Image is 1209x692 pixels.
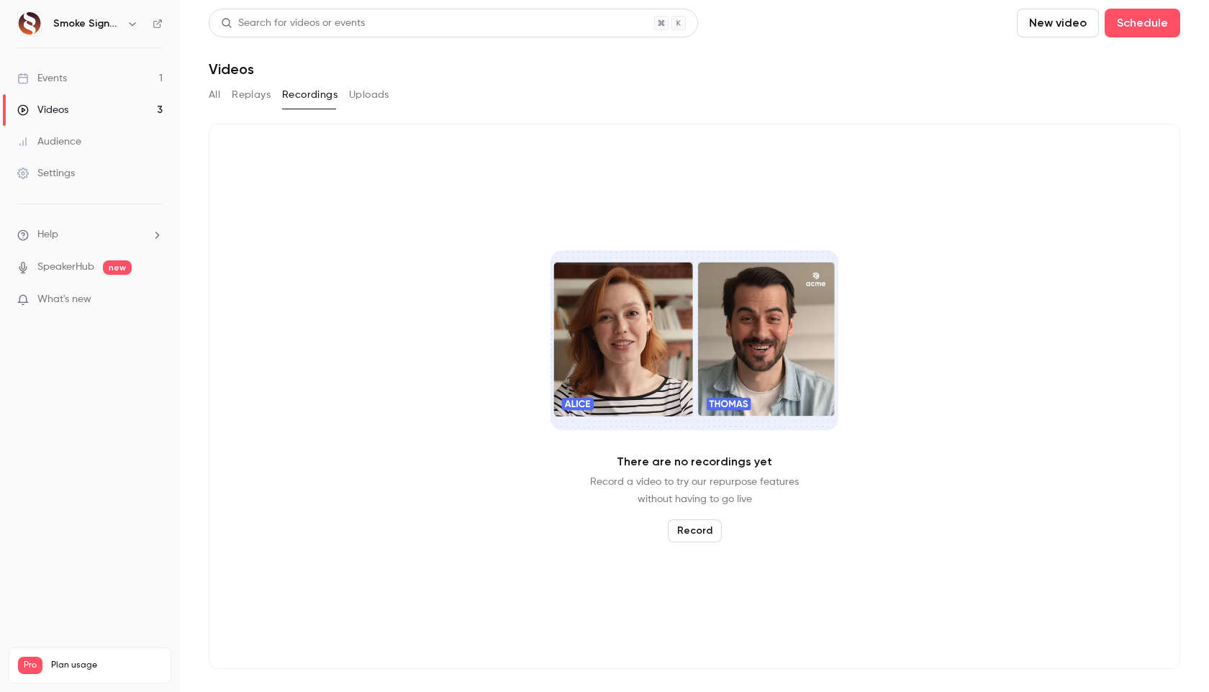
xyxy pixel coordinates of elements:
[209,83,220,106] button: All
[17,71,67,86] div: Events
[232,83,271,106] button: Replays
[17,135,81,149] div: Audience
[37,227,58,242] span: Help
[349,83,389,106] button: Uploads
[590,473,799,508] p: Record a video to try our repurpose features without having to go live
[282,83,338,106] button: Recordings
[1017,9,1099,37] button: New video
[18,657,42,674] span: Pro
[51,660,162,671] span: Plan usage
[617,453,772,470] p: There are no recordings yet
[209,9,1180,683] section: Videos
[17,166,75,181] div: Settings
[17,227,163,242] li: help-dropdown-opener
[145,293,163,306] iframe: Noticeable Trigger
[1105,9,1180,37] button: Schedule
[37,292,91,307] span: What's new
[668,519,722,542] button: Record
[17,103,68,117] div: Videos
[53,17,121,31] h6: Smoke Signals AI
[103,260,132,275] span: new
[18,12,41,35] img: Smoke Signals AI
[221,16,365,31] div: Search for videos or events
[37,260,94,275] a: SpeakerHub
[209,60,254,78] h1: Videos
